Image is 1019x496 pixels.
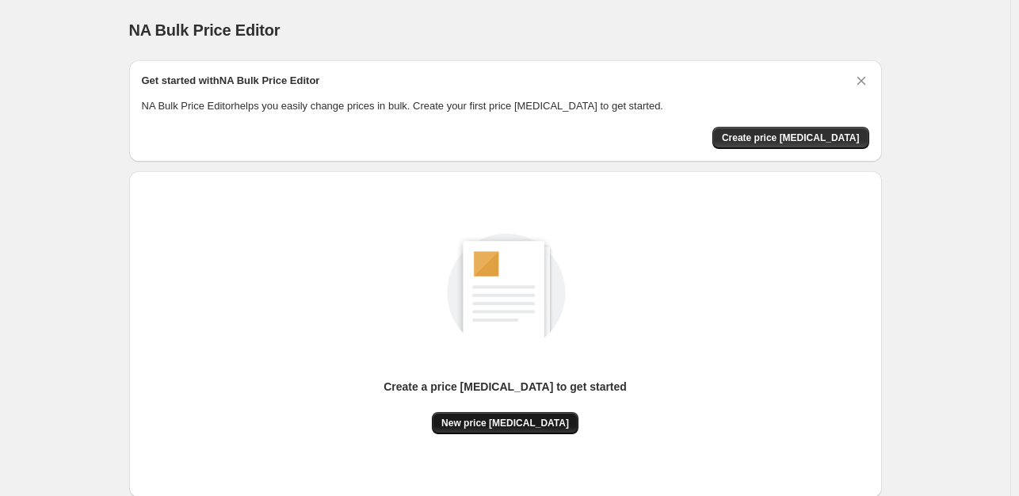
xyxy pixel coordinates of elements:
[384,379,627,395] p: Create a price [MEDICAL_DATA] to get started
[432,412,578,434] button: New price [MEDICAL_DATA]
[722,132,860,144] span: Create price [MEDICAL_DATA]
[142,73,320,89] h2: Get started with NA Bulk Price Editor
[441,417,569,429] span: New price [MEDICAL_DATA]
[129,21,281,39] span: NA Bulk Price Editor
[142,98,869,114] p: NA Bulk Price Editor helps you easily change prices in bulk. Create your first price [MEDICAL_DAT...
[712,127,869,149] button: Create price change job
[853,73,869,89] button: Dismiss card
